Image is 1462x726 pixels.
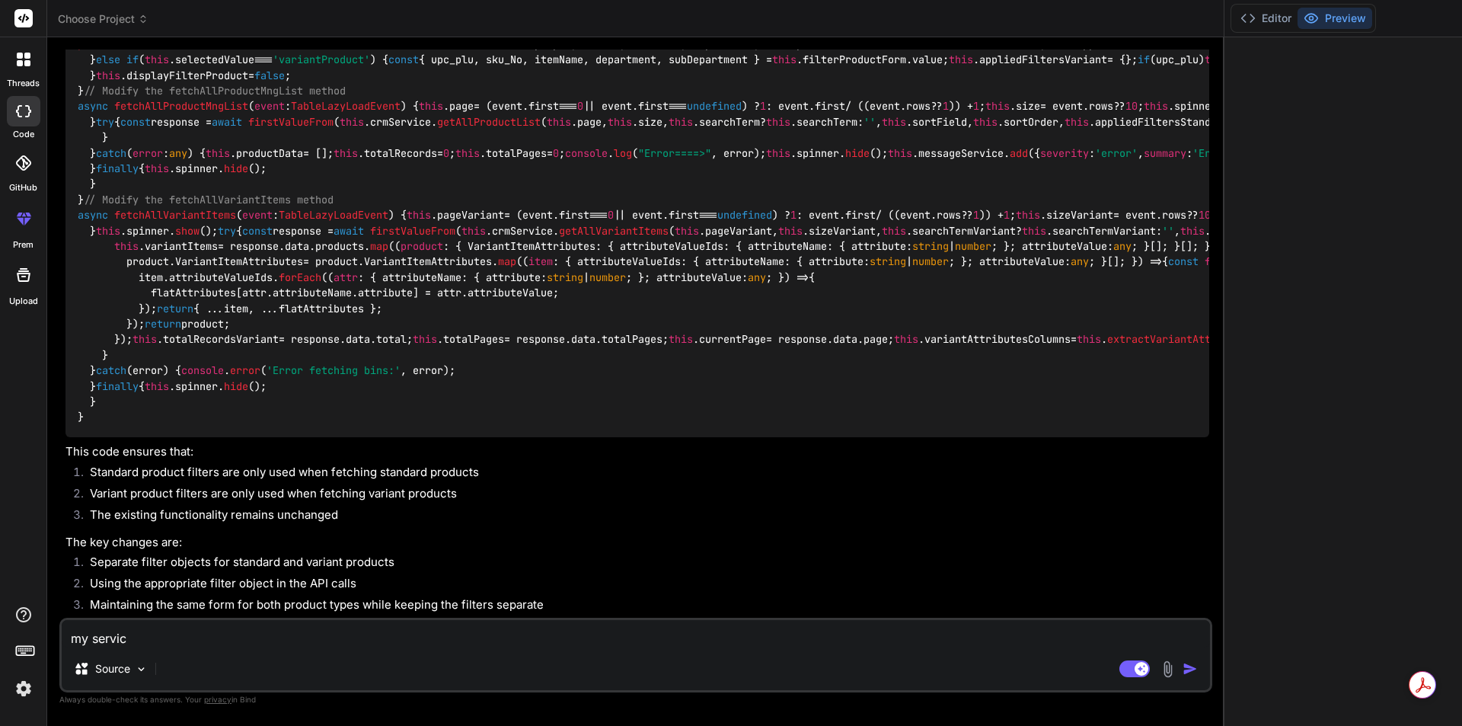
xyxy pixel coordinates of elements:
span: this [675,224,699,238]
span: total [376,333,407,347]
span: 0 [577,100,583,114]
span: totalPages [602,333,662,347]
span: searchTerm [699,115,760,129]
span: any [748,270,766,284]
span: 1 [1004,209,1010,222]
span: 1 [760,100,766,114]
span: if [126,53,139,67]
span: this [772,53,796,67]
span: variantItems [145,239,218,253]
span: pageVariant [705,224,772,238]
span: rows [906,100,931,114]
li: Standard product filters are only used when fetching standard products [78,464,1209,485]
span: first [528,100,559,114]
span: this [882,115,906,129]
img: icon [1183,661,1198,676]
span: flatAttributes [1205,255,1290,269]
span: 1 [973,209,979,222]
span: this [413,333,437,347]
span: any [169,146,187,160]
span: VariantItemAttributes [175,255,303,269]
span: async [78,209,108,222]
span: add [1010,146,1028,160]
span: 1 [790,209,796,222]
span: sortField [912,115,967,129]
span: '' [863,115,876,129]
span: ( ) => [522,255,1162,269]
textarea: my servic [62,620,1210,648]
span: selectedValue [175,53,254,67]
span: this [96,69,120,82]
span: this [985,100,1010,114]
span: displayFilterProduct [126,69,248,82]
span: catch [96,363,126,377]
span: TableLazyLoadEvent [291,100,401,114]
span: "Error====>" [638,146,711,160]
span: attribute [358,286,413,300]
span: size [638,115,662,129]
span: error [230,363,260,377]
span: this [114,239,139,253]
button: Preview [1298,8,1372,29]
span: 0 [443,146,449,160]
span: spinner [796,146,839,160]
span: : { VariantItemAttributes: { attributeValueIds: { attributeName: { attribute: | ; }; attributeVal... [401,239,1211,253]
span: catch [96,146,126,160]
span: spinner [126,224,169,238]
span: this [145,379,169,393]
span: attributeValueIds [169,270,273,284]
span: this [1205,53,1229,67]
span: this [407,209,431,222]
span: firstValueFrom [370,224,455,238]
span: 'Error fetching bins:' [267,363,401,377]
span: this [419,100,443,114]
span: const [120,115,151,129]
img: Pick Models [135,663,148,676]
span: pageVariant [437,209,504,222]
span: product [401,239,443,253]
span: console [565,146,608,160]
span: return [145,317,181,331]
span: this [455,146,480,160]
span: fetchAllProductMngList [114,100,248,114]
span: rows [1162,209,1186,222]
span: page [449,100,474,114]
span: await [334,224,364,238]
span: const [1168,255,1199,269]
span: finally [96,162,139,175]
span: item [528,255,553,269]
span: privacy [204,695,231,704]
span: : { attributeName: { attribute: | ; }; attributeValue: ; } [334,270,784,284]
span: sortOrder [1004,115,1058,129]
span: this [766,115,790,129]
span: this [973,115,998,129]
span: show [175,224,200,238]
span: this [206,146,230,160]
span: 'variantProduct' [273,53,370,67]
li: Maintaining the same form for both product types while keeping the filters separate [78,596,1209,618]
li: Using the appropriate filter object in the API calls [78,575,1209,596]
span: currentPage [699,333,766,347]
span: undefined [717,209,772,222]
span: : [242,209,388,222]
span: 'error' [1095,146,1138,160]
img: settings [11,676,37,702]
span: first [669,209,699,222]
span: totalPages [486,146,547,160]
span: 10 [1199,209,1211,222]
span: // Modify the fetchAllVariantItems method [84,193,334,206]
span: string [547,270,583,284]
span: severity [1040,146,1089,160]
span: TableLazyLoadEvent [279,209,388,222]
span: searchTermVariant [912,224,1016,238]
span: page [863,333,888,347]
span: this [461,224,486,238]
span: this [882,224,906,238]
span: hide [224,379,248,393]
span: try [218,224,236,238]
span: string [912,239,949,253]
p: Source [95,661,130,676]
label: prem [13,238,34,251]
span: this [1065,115,1089,129]
span: spinner [175,162,218,175]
